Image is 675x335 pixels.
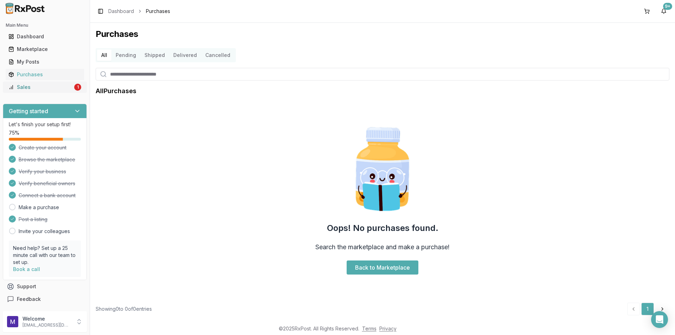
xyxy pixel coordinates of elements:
[627,303,669,315] nav: pagination
[19,156,75,163] span: Browse the marketplace
[146,8,170,15] span: Purchases
[19,216,47,223] span: Post a listing
[96,305,152,313] div: Showing 0 to 0 of 0 entries
[8,84,73,91] div: Sales
[13,266,40,272] a: Book a call
[9,121,81,128] p: Let's finish your setup first!
[379,326,397,331] a: Privacy
[3,69,87,80] button: Purchases
[3,280,87,293] button: Support
[315,242,450,252] h3: Search the marketplace and make a purchase!
[6,68,84,81] a: Purchases
[663,3,672,10] div: 9+
[17,296,41,303] span: Feedback
[19,144,66,151] span: Create your account
[3,44,87,55] button: Marketplace
[9,129,19,136] span: 75 %
[74,84,81,91] div: 1
[22,322,71,328] p: [EMAIL_ADDRESS][DOMAIN_NAME]
[8,46,81,53] div: Marketplace
[22,315,71,322] p: Welcome
[6,81,84,94] a: Sales1
[651,311,668,328] div: Open Intercom Messenger
[337,124,427,214] img: Smart Pill Bottle
[6,22,84,28] h2: Main Menu
[108,8,134,15] a: Dashboard
[655,303,669,315] a: Go to next page
[19,180,75,187] span: Verify beneficial owners
[7,316,18,327] img: User avatar
[3,82,87,93] button: Sales1
[641,303,654,315] a: 1
[97,50,111,61] button: All
[327,223,438,234] h2: Oops! No purchases found.
[96,28,669,40] h1: Purchases
[6,56,84,68] a: My Posts
[19,168,66,175] span: Verify your business
[362,326,377,331] a: Terms
[140,50,169,61] button: Shipped
[19,228,70,235] a: Invite your colleagues
[347,260,418,275] a: Back to Marketplace
[3,293,87,305] button: Feedback
[19,192,76,199] span: Connect a bank account
[6,30,84,43] a: Dashboard
[3,56,87,67] button: My Posts
[9,107,48,115] h3: Getting started
[8,58,81,65] div: My Posts
[3,3,48,14] img: RxPost Logo
[3,31,87,42] button: Dashboard
[169,50,201,61] button: Delivered
[8,33,81,40] div: Dashboard
[13,245,77,266] p: Need help? Set up a 25 minute call with our team to set up.
[111,50,140,61] button: Pending
[658,6,669,17] button: 9+
[6,43,84,56] a: Marketplace
[96,86,136,96] h1: All Purchases
[8,71,81,78] div: Purchases
[201,50,234,61] button: Cancelled
[108,8,170,15] nav: breadcrumb
[19,204,59,211] a: Make a purchase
